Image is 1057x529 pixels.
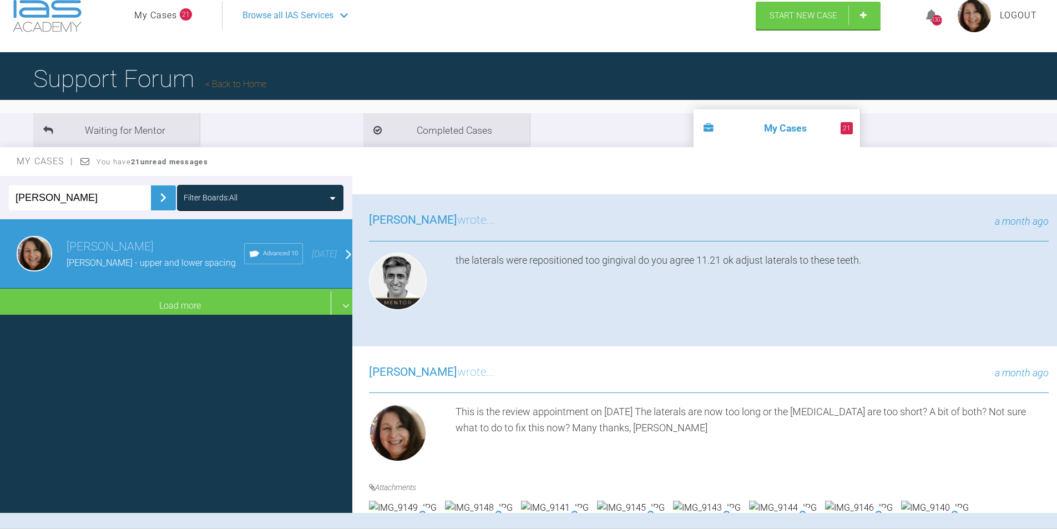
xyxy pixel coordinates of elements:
[33,113,200,147] li: Waiting for Mentor
[17,236,52,271] img: Lana Gilchrist
[263,249,298,259] span: Advanced 10
[673,501,741,515] img: IMG_9143.JPG
[134,8,177,23] a: My Cases
[756,2,881,29] a: Start New Case
[369,211,495,230] h3: wrote...
[749,501,817,515] img: IMG_9144.JPG
[205,79,266,89] a: Back to Home
[154,189,172,206] img: chevronRight.28bd32b0.svg
[67,238,244,256] h3: [PERSON_NAME]
[9,185,151,210] input: Enter Case ID or Title
[770,11,837,21] span: Start New Case
[67,258,236,268] span: [PERSON_NAME] - upper and lower spacing
[369,363,495,382] h3: wrote...
[184,192,237,204] div: Filter Boards: All
[369,253,427,310] img: Asif Chatoo
[597,501,665,515] img: IMG_9145.JPG
[17,156,74,167] span: My Cases
[369,481,1049,493] h4: Attachments
[369,404,427,462] img: Lana Gilchrist
[180,8,192,21] span: 21
[521,501,589,515] img: IMG_9141.JPG
[841,122,853,134] span: 21
[932,15,942,26] div: 1307
[445,501,513,515] img: IMG_9148.JPG
[97,158,208,166] span: You have
[1000,8,1037,23] a: Logout
[131,158,208,166] strong: 21 unread messages
[694,109,860,147] li: My Cases
[995,215,1049,227] span: a month ago
[369,365,457,379] span: [PERSON_NAME]
[363,113,530,147] li: Completed Cases
[901,501,969,515] img: IMG_9140.JPG
[33,59,266,98] h1: Support Forum
[242,8,333,23] span: Browse all IAS Services
[995,367,1049,379] span: a month ago
[825,501,893,515] img: IMG_9146.JPG
[456,404,1049,466] div: This is the review appointment on [DATE] The laterals are now too long or the [MEDICAL_DATA] are ...
[369,501,437,515] img: IMG_9149.JPG
[456,253,1049,315] div: the laterals were repositioned too gingival do you agree 11.21 ok adjust laterals to these teeth.
[369,213,457,226] span: [PERSON_NAME]
[312,249,337,259] span: [DATE]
